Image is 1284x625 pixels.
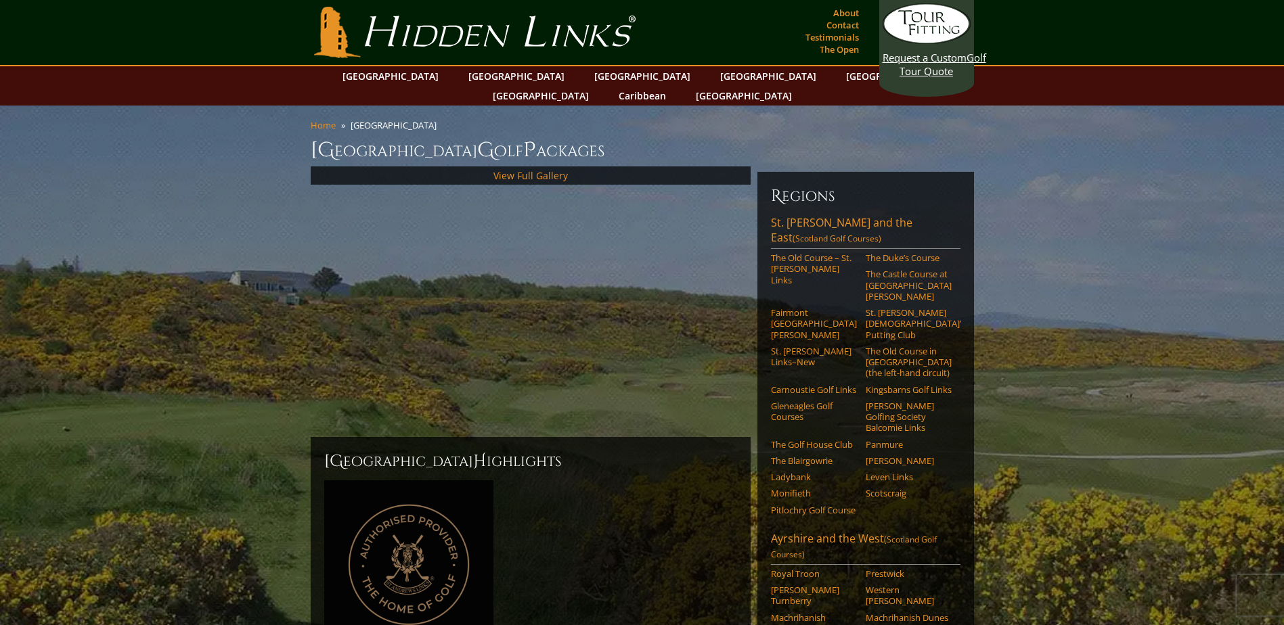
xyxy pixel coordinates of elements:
a: [GEOGRAPHIC_DATA] [336,66,445,86]
li: [GEOGRAPHIC_DATA] [351,119,442,131]
h6: Regions [771,185,960,207]
a: The Old Course in [GEOGRAPHIC_DATA] (the left-hand circuit) [866,346,952,379]
a: [GEOGRAPHIC_DATA] [588,66,697,86]
a: [PERSON_NAME] Turnberry [771,584,857,607]
a: Machrihanish [771,612,857,623]
a: [GEOGRAPHIC_DATA] [462,66,571,86]
a: Pitlochry Golf Course [771,505,857,515]
span: H [473,450,487,472]
a: Ladybank [771,471,857,482]
a: [GEOGRAPHIC_DATA] [486,86,596,106]
a: [PERSON_NAME] [866,455,952,466]
a: Monifieth [771,488,857,499]
a: The Old Course – St. [PERSON_NAME] Links [771,252,857,285]
a: Gleneagles Golf Courses [771,400,857,423]
a: Request a CustomGolf Tour Quote [883,3,971,78]
a: Fairmont [GEOGRAPHIC_DATA][PERSON_NAME] [771,307,857,340]
span: (Scotland Golf Courses) [793,233,881,244]
a: Leven Links [866,471,952,482]
a: About [830,3,862,22]
a: Ayrshire and the West(Scotland Golf Courses) [771,531,960,565]
span: G [477,137,494,164]
a: Carnoustie Golf Links [771,384,857,395]
a: The Blairgowrie [771,455,857,466]
a: [GEOGRAPHIC_DATA] [839,66,949,86]
span: Request a Custom [883,51,967,64]
a: St. [PERSON_NAME] [DEMOGRAPHIC_DATA]’ Putting Club [866,307,952,340]
span: (Scotland Golf Courses) [771,534,937,560]
a: The Open [816,40,862,59]
a: [GEOGRAPHIC_DATA] [713,66,823,86]
a: The Duke’s Course [866,252,952,263]
h2: [GEOGRAPHIC_DATA] ighlights [324,450,737,472]
a: The Golf House Club [771,439,857,450]
a: St. [PERSON_NAME] Links–New [771,346,857,368]
a: Western [PERSON_NAME] [866,584,952,607]
a: St. [PERSON_NAME] and the East(Scotland Golf Courses) [771,215,960,249]
a: Testimonials [802,28,862,47]
a: Prestwick [866,568,952,579]
span: P [523,137,536,164]
a: Contact [823,16,862,34]
a: Caribbean [612,86,673,106]
a: Machrihanish Dunes [866,612,952,623]
a: [GEOGRAPHIC_DATA] [689,86,799,106]
h1: [GEOGRAPHIC_DATA] olf ackages [311,137,974,164]
a: [PERSON_NAME] Golfing Society Balcomie Links [866,400,952,434]
a: Scotscraig [866,488,952,499]
a: Royal Troon [771,568,857,579]
a: The Castle Course at [GEOGRAPHIC_DATA][PERSON_NAME] [866,269,952,302]
a: Kingsbarns Golf Links [866,384,952,395]
a: View Full Gallery [493,169,568,182]
a: Home [311,119,336,131]
a: Panmure [866,439,952,450]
